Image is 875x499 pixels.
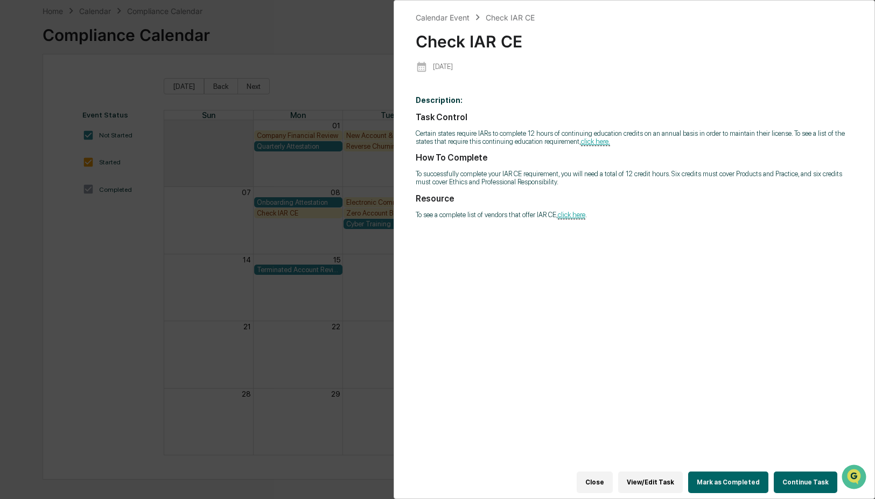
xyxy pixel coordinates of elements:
[416,170,853,186] p: To successfully complete your IAR CE requirement, you will need a total of 12 credit hours. Six c...
[107,183,130,191] span: Pylon
[416,112,853,122] h2: Task Control
[74,131,138,151] a: 🗄️Attestations
[486,13,535,22] div: Check IAR CE
[22,156,68,167] span: Data Lookup
[11,137,19,145] div: 🖐️
[76,182,130,191] a: Powered byPylon
[416,211,853,219] p: To see a complete list of vendors that offer IAR CE, .
[6,152,72,171] a: 🔎Data Lookup
[11,82,30,102] img: 1746055101610-c473b297-6a78-478c-a979-82029cc54cd1
[416,13,470,22] div: Calendar Event
[416,193,853,204] h2: Resource
[416,23,853,51] div: Check IAR CE
[841,463,870,493] iframe: Open customer support
[688,472,768,493] button: Mark as Completed
[78,137,87,145] div: 🗄️
[22,136,69,147] span: Preclearance
[89,136,134,147] span: Attestations
[37,93,136,102] div: We're available if you need us!
[6,131,74,151] a: 🖐️Preclearance
[558,211,585,219] a: click here
[11,23,196,40] p: How can we help?
[416,96,463,105] b: Description:
[774,472,837,493] button: Continue Task
[37,82,177,93] div: Start new chat
[416,153,853,163] h2: How To Complete
[183,86,196,99] button: Start new chat
[577,472,613,493] button: Close
[11,157,19,166] div: 🔎
[581,137,610,146] a: click here.
[618,472,683,493] button: View/Edit Task
[416,129,853,145] p: Certain states require IARs to complete 12 hours of continuing education credits on an annual bas...
[433,63,453,71] p: [DATE]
